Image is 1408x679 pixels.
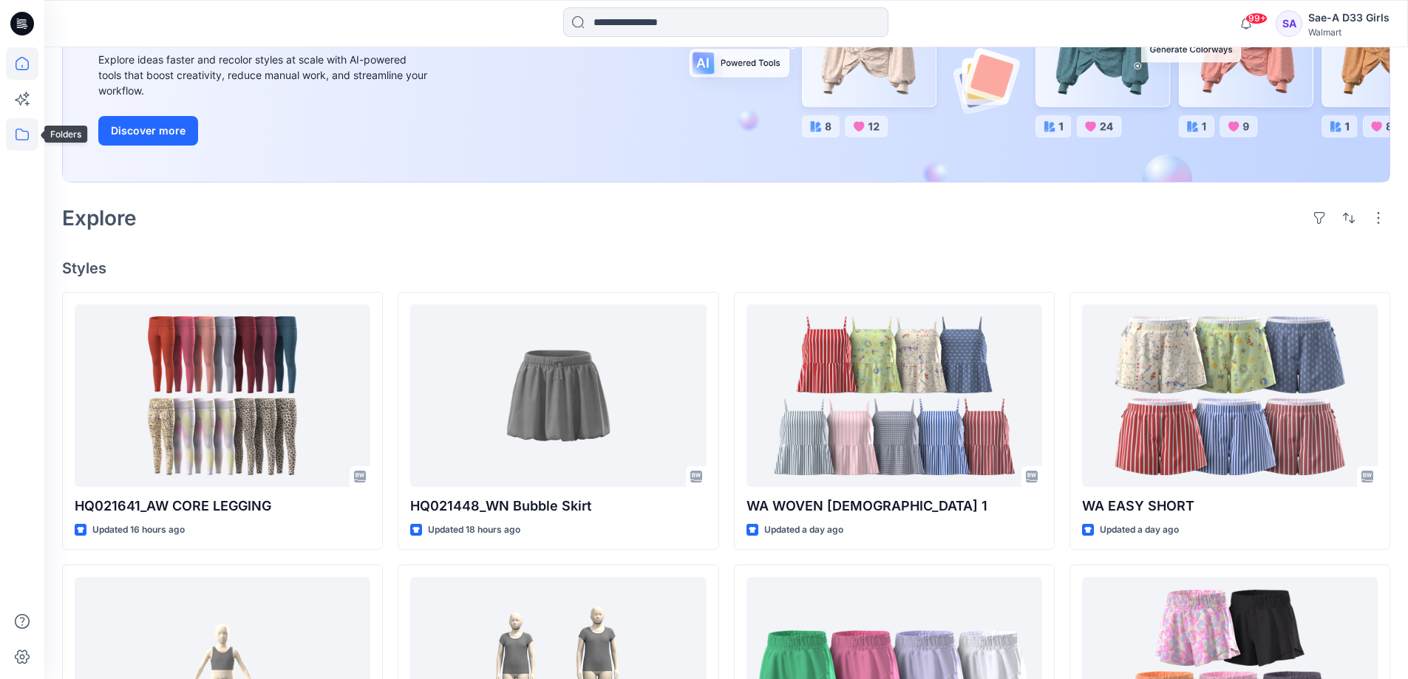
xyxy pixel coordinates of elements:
p: Updated a day ago [1100,522,1179,538]
a: Discover more [98,116,431,146]
a: WA WOVEN CAMI 1 [746,304,1042,487]
h4: Styles [62,259,1390,277]
div: Walmart [1308,27,1390,38]
a: WA EASY SHORT [1082,304,1378,487]
div: Sae-A D33 Girls [1308,9,1390,27]
p: HQ021448_WN Bubble Skirt [410,496,706,516]
a: HQ021641_AW CORE LEGGING [75,304,370,487]
button: Discover more [98,116,198,146]
a: HQ021448_WN Bubble Skirt [410,304,706,487]
div: Explore ideas faster and recolor styles at scale with AI-powered tools that boost creativity, red... [98,52,431,98]
h2: Explore [62,206,137,230]
p: Updated a day ago [764,522,843,538]
div: SA [1276,10,1302,37]
p: WA EASY SHORT [1082,496,1378,516]
p: WA WOVEN [DEMOGRAPHIC_DATA] 1 [746,496,1042,516]
span: 99+ [1245,13,1268,24]
p: Updated 16 hours ago [92,522,185,538]
p: Updated 18 hours ago [428,522,520,538]
p: HQ021641_AW CORE LEGGING [75,496,370,516]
